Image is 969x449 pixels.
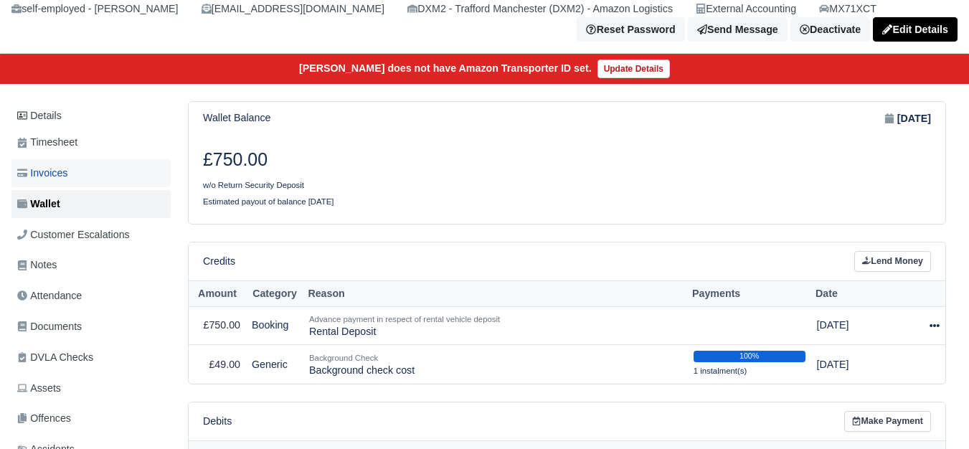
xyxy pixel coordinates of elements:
[11,221,171,249] a: Customer Escalations
[203,112,270,124] h6: Wallet Balance
[694,351,805,362] div: 100%
[246,344,303,384] td: Generic
[811,307,904,345] td: [DATE]
[17,380,61,397] span: Assets
[811,280,904,307] th: Date
[17,318,82,335] span: Documents
[203,415,232,427] h6: Debits
[303,307,688,345] td: Rental Deposit
[17,349,93,366] span: DVLA Checks
[189,280,246,307] th: Amount
[11,344,171,372] a: DVLA Checks
[688,17,788,42] a: Send Message
[688,280,811,307] th: Payments
[309,315,500,323] small: Advance payment in respect of rental vehicle deposit
[873,17,958,42] a: Edit Details
[854,251,931,272] a: Lend Money
[694,367,747,375] small: 1 instalment(s)
[17,134,77,151] span: Timesheet
[189,344,246,384] td: £49.00
[17,410,71,427] span: Offences
[11,190,171,218] a: Wallet
[17,288,82,304] span: Attendance
[246,280,303,307] th: Category
[203,197,334,206] small: Estimated payout of balance [DATE]
[303,280,688,307] th: Reason
[203,255,235,268] h6: Credits
[11,282,171,310] a: Attendance
[11,405,171,433] a: Offences
[189,307,246,345] td: £750.00
[202,1,384,17] div: [EMAIL_ADDRESS][DOMAIN_NAME]
[309,354,378,362] small: Background Check
[577,17,684,42] button: Reset Password
[696,1,796,17] div: External Accounting
[897,380,969,449] iframe: Chat Widget
[597,60,670,78] a: Update Details
[844,411,931,432] a: Make Payment
[11,251,171,279] a: Notes
[17,196,60,212] span: Wallet
[407,1,673,17] div: DXM2 - Trafford Manchester (DXM2) - Amazon Logistics
[811,344,904,384] td: [DATE]
[203,181,304,189] small: w/o Return Security Deposit
[11,374,171,402] a: Assets
[17,165,67,181] span: Invoices
[11,103,171,129] a: Details
[819,1,876,17] a: MX71XCT
[11,128,171,156] a: Timesheet
[17,227,130,243] span: Customer Escalations
[203,149,557,171] h3: £750.00
[790,17,870,42] a: Deactivate
[11,1,179,17] div: self-employed - [PERSON_NAME]
[17,257,57,273] span: Notes
[303,344,688,384] td: Background check cost
[246,307,303,345] td: Booking
[897,110,931,127] strong: [DATE]
[11,159,171,187] a: Invoices
[11,313,171,341] a: Documents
